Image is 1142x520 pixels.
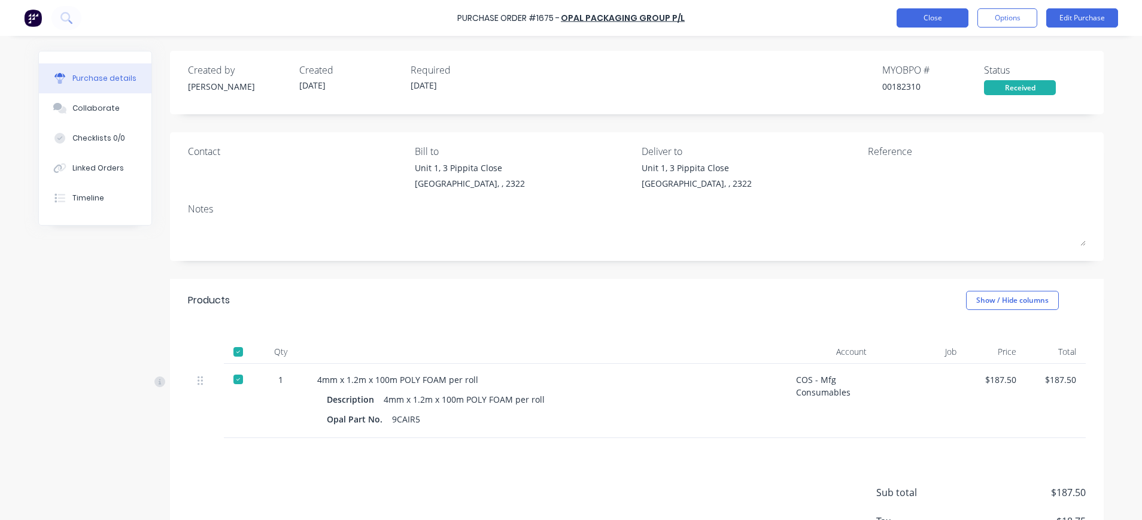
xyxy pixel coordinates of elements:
[188,293,230,308] div: Products
[415,144,633,159] div: Bill to
[415,177,525,190] div: [GEOGRAPHIC_DATA], , 2322
[72,193,104,203] div: Timeline
[984,63,1086,77] div: Status
[39,93,151,123] button: Collaborate
[39,123,151,153] button: Checklists 0/0
[786,340,876,364] div: Account
[868,144,1086,159] div: Reference
[188,80,290,93] div: [PERSON_NAME]
[39,153,151,183] button: Linked Orders
[72,133,125,144] div: Checklists 0/0
[411,63,512,77] div: Required
[876,340,966,364] div: Job
[299,63,401,77] div: Created
[984,80,1056,95] div: Received
[254,340,308,364] div: Qty
[188,202,1086,216] div: Notes
[392,410,420,428] div: 9CAIR5
[642,144,859,159] div: Deliver to
[1035,373,1076,386] div: $187.50
[1046,8,1118,28] button: Edit Purchase
[1026,340,1086,364] div: Total
[72,163,124,174] div: Linked Orders
[72,103,120,114] div: Collaborate
[897,8,968,28] button: Close
[457,12,560,25] div: Purchase Order #1675 -
[39,183,151,213] button: Timeline
[966,485,1086,500] span: $187.50
[188,63,290,77] div: Created by
[642,177,752,190] div: [GEOGRAPHIC_DATA], , 2322
[327,410,392,428] div: Opal Part No.
[317,373,777,386] div: 4mm x 1.2m x 100m POLY FOAM per roll
[188,144,406,159] div: Contact
[561,12,685,24] a: Opal Packaging Group P/L
[39,63,151,93] button: Purchase details
[882,80,984,93] div: 00182310
[966,340,1026,364] div: Price
[327,391,384,408] div: Description
[72,73,136,84] div: Purchase details
[384,391,545,408] div: 4mm x 1.2m x 100m POLY FOAM per roll
[415,162,525,174] div: Unit 1, 3 Pippita Close
[24,9,42,27] img: Factory
[977,8,1037,28] button: Options
[876,485,966,500] span: Sub total
[786,364,876,438] div: COS - Mfg Consumables
[263,373,298,386] div: 1
[882,63,984,77] div: MYOB PO #
[642,162,752,174] div: Unit 1, 3 Pippita Close
[976,373,1016,386] div: $187.50
[966,291,1059,310] button: Show / Hide columns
